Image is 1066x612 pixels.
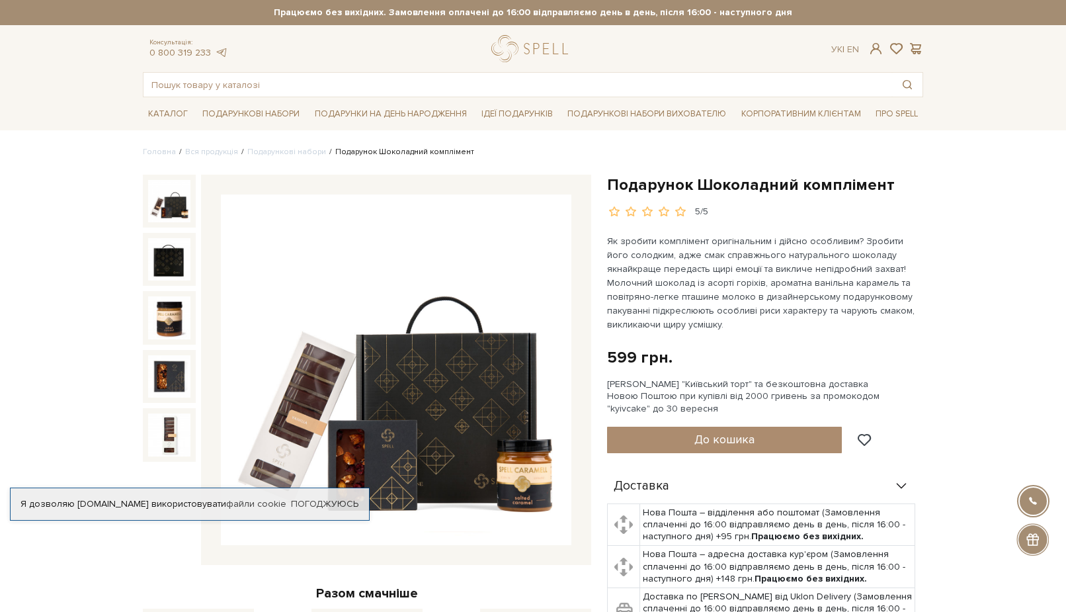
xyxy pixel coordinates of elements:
div: 599 грн. [607,347,673,368]
button: До кошика [607,427,842,453]
img: Подарунок Шоколадний комплімент [221,195,571,545]
a: Подарункові набори [197,104,305,124]
a: Подарункові набори [247,147,326,157]
div: 5/5 [695,206,708,218]
span: | [842,44,844,55]
div: Я дозволяю [DOMAIN_NAME] використовувати [11,498,369,510]
a: Про Spell [870,104,923,124]
a: Корпоративним клієнтам [736,103,866,125]
img: Подарунок Шоколадний комплімент [148,180,190,222]
span: Доставка [614,480,669,492]
a: telegram [214,47,227,58]
div: Ук [831,44,859,56]
a: Вся продукція [185,147,238,157]
a: Погоджуюсь [291,498,358,510]
img: Подарунок Шоколадний комплімент [148,355,190,398]
b: Працюємо без вихідних. [755,573,867,584]
a: Ідеї подарунків [476,104,558,124]
h1: Подарунок Шоколадний комплімент [607,175,923,195]
a: Подарунки на День народження [309,104,472,124]
strong: Працюємо без вихідних. Замовлення оплачені до 16:00 відправляємо день в день, після 16:00 - насту... [143,7,923,19]
td: Нова Пошта – відділення або поштомат (Замовлення сплаченні до 16:00 відправляємо день в день, піс... [639,503,915,546]
td: Нова Пошта – адресна доставка кур'єром (Замовлення сплаченні до 16:00 відправляємо день в день, п... [639,546,915,588]
p: Як зробити комплімент оригінальним і дійсно особливим? Зробити його солодким, адже смак справжньо... [607,234,917,331]
span: До кошика [694,432,755,447]
a: Головна [143,147,176,157]
a: файли cookie [226,498,286,509]
a: Каталог [143,104,193,124]
a: 0 800 319 233 [149,47,211,58]
li: Подарунок Шоколадний комплімент [326,146,474,158]
img: Подарунок Шоколадний комплімент [148,238,190,281]
input: Пошук товару у каталозі [143,73,892,97]
a: En [847,44,859,55]
img: Подарунок Шоколадний комплімент [148,296,190,339]
b: Працюємо без вихідних. [751,531,864,542]
a: Подарункові набори вихователю [562,103,731,125]
a: logo [491,35,574,62]
div: Разом смачніше [143,585,591,602]
span: Консультація: [149,38,227,47]
img: Подарунок Шоколадний комплімент [148,414,190,456]
button: Пошук товару у каталозі [892,73,922,97]
div: [PERSON_NAME] "Київський торт" та безкоштовна доставка Новою Поштою при купівлі від 2000 гривень ... [607,378,923,415]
